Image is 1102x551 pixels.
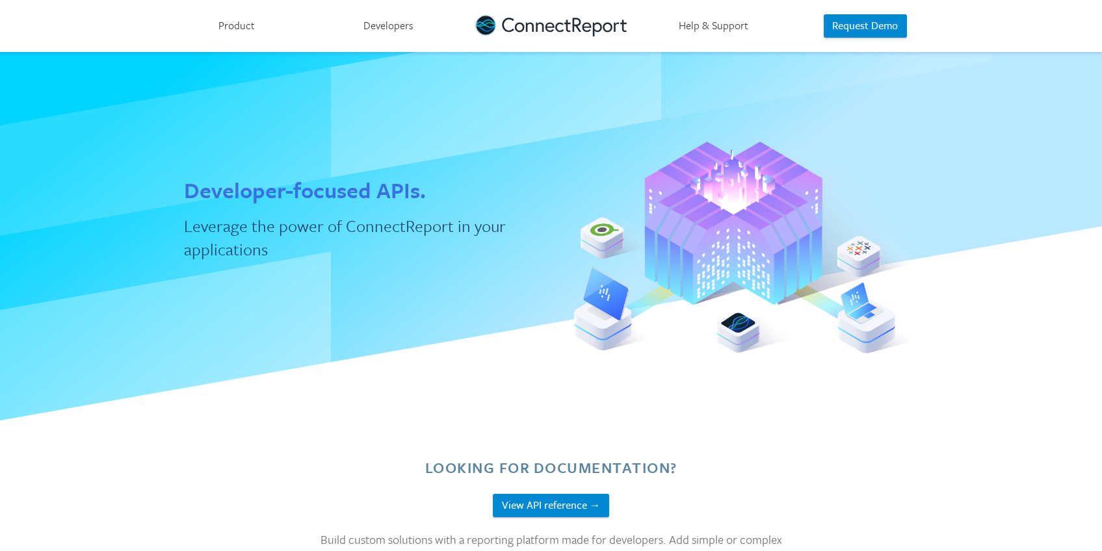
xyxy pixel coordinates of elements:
h1: Developer-focused APIs. [184,175,426,206]
button: Request Demo [824,14,907,38]
h3: Looking for documentation? [425,457,677,478]
img: developers.png [574,110,952,385]
button: View API reference → [493,494,609,518]
h2: Leverage the power of ConnectReport in your applications [184,214,528,261]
